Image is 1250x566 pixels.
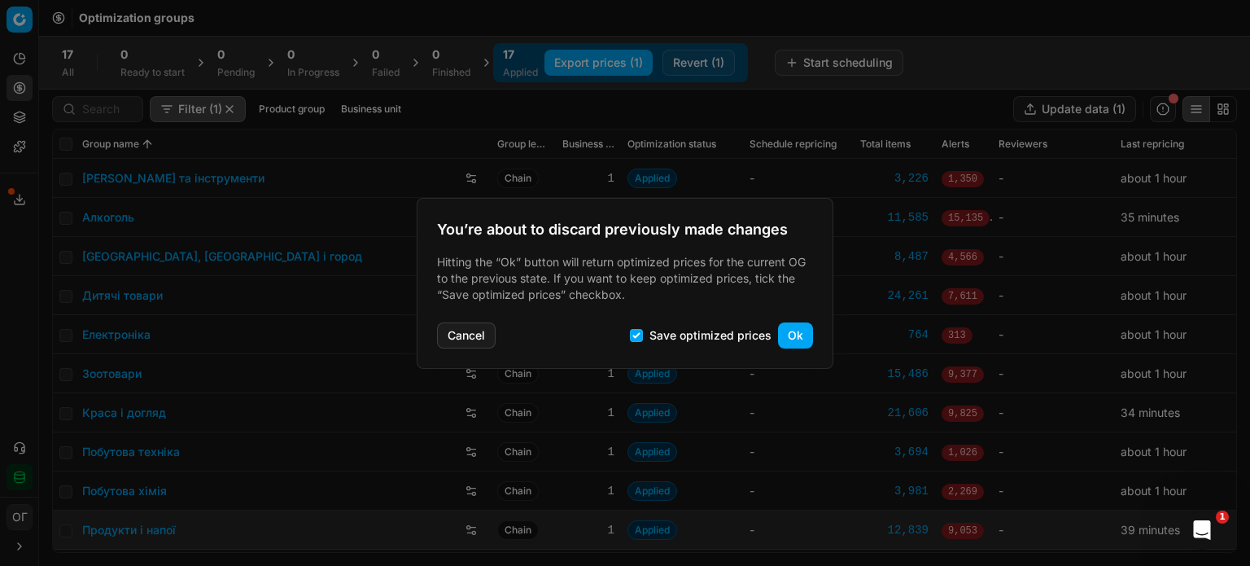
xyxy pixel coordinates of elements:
[649,330,771,341] label: Save optimized prices
[630,329,643,342] input: Save optimized prices
[437,254,813,303] p: Hitting the “Ok” button will return optimized prices for the current OG to the previous state. If...
[1216,511,1229,524] span: 1
[437,322,496,349] button: Cancel
[778,322,813,349] button: Ok
[437,218,813,241] h2: You’re about to discard previously made changes
[1182,511,1222,550] iframe: Intercom live chat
